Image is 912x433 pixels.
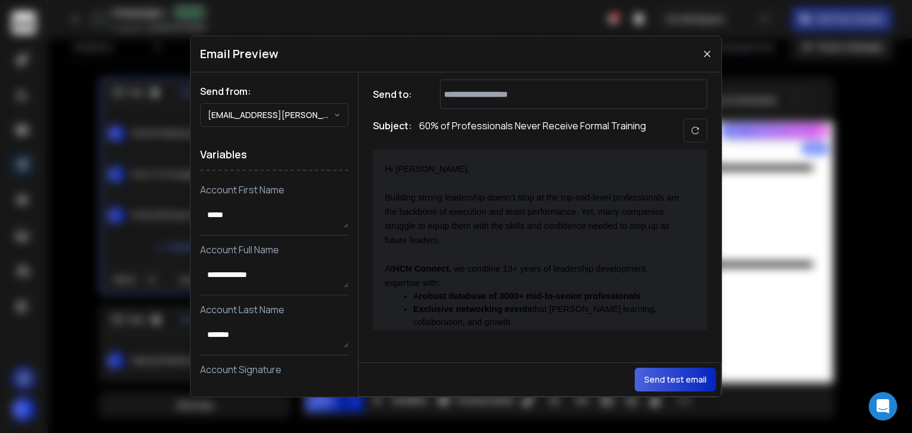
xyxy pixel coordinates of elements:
span: Exclusive networking events [413,304,532,314]
p: Account Full Name [200,243,349,257]
span: At [385,264,393,273]
p: 60% of Professionals Never Receive Formal Training [419,119,646,142]
button: Send test email [635,368,716,391]
h1: Send from: [200,84,349,98]
span: HCN Connect [393,264,449,273]
p: Account First Name [200,183,349,197]
h1: Send to: [373,87,420,101]
span: that [PERSON_NAME] learning, collaboration, and growth [413,304,659,327]
span: Building strong leadership doesn’t stop at the top-mid-level professionals are the backbone of ex... [385,193,682,245]
h1: Subject: [373,119,412,142]
div: Open Intercom Messenger [869,392,897,421]
h1: Variables [200,139,349,171]
p: Account Signature [200,362,349,377]
span: robust database of 3000+ mid-to-senior professionals [419,291,641,301]
p: [EMAIL_ADDRESS][PERSON_NAME][DOMAIN_NAME] [208,109,334,121]
span: A [413,291,419,301]
span: , we combine 13+ years of leadership development expertise with: [385,264,648,288]
p: Account Last Name [200,303,349,317]
span: Hi [PERSON_NAME], [385,164,470,174]
h1: Email Preview [200,46,278,62]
